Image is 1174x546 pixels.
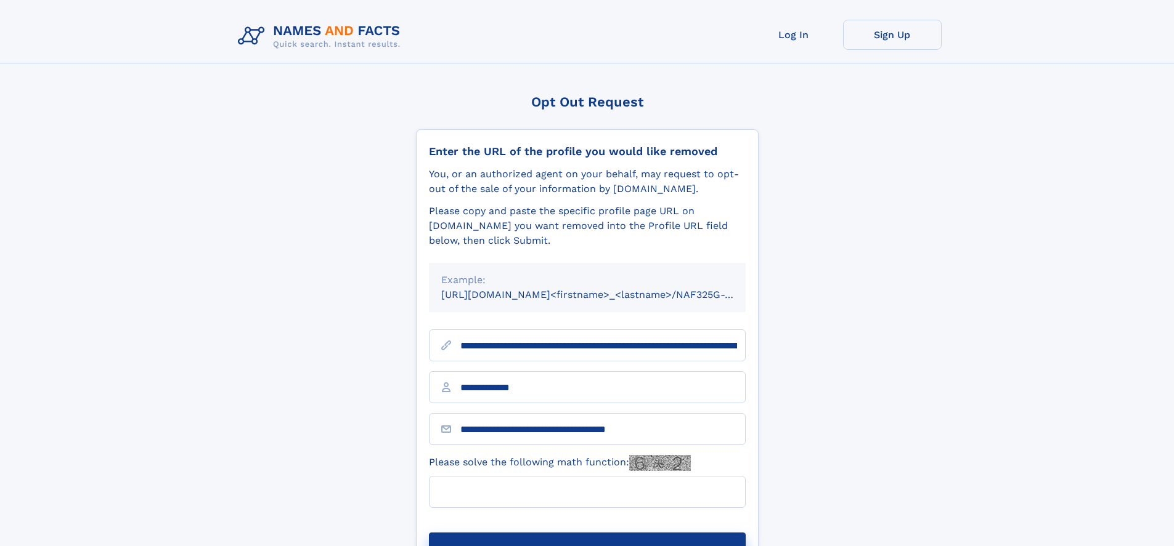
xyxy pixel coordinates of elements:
[843,20,942,50] a: Sign Up
[233,20,410,53] img: Logo Names and Facts
[429,145,746,158] div: Enter the URL of the profile you would like removed
[429,167,746,196] div: You, or an authorized agent on your behalf, may request to opt-out of the sale of your informatio...
[429,204,746,248] div: Please copy and paste the specific profile page URL on [DOMAIN_NAME] you want removed into the Pr...
[416,94,759,110] div: Opt Out Request
[429,455,691,471] label: Please solve the following math function:
[441,273,733,287] div: Example:
[744,20,843,50] a: Log In
[441,289,769,300] small: [URL][DOMAIN_NAME]<firstname>_<lastname>/NAF325G-xxxxxxxx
